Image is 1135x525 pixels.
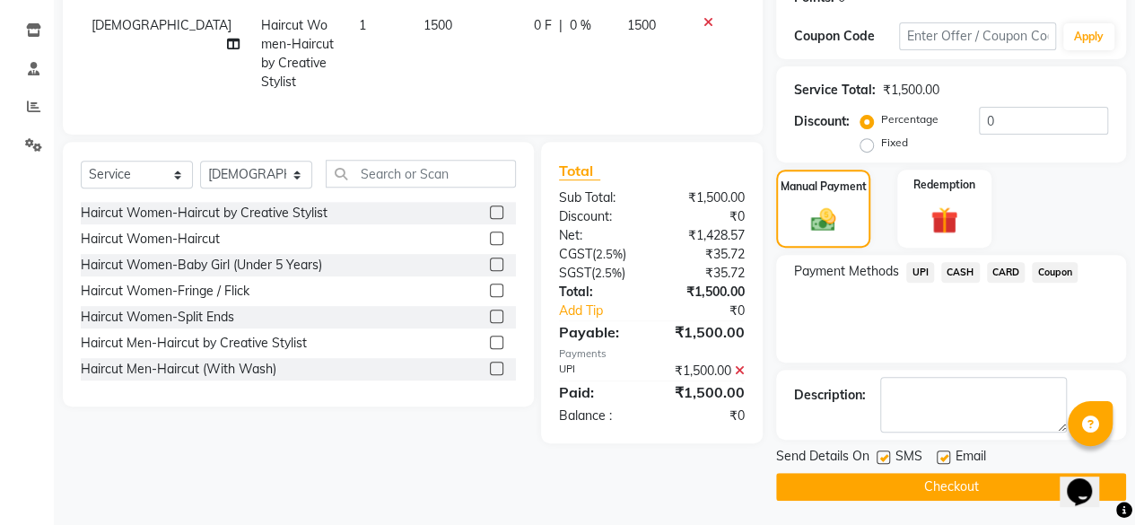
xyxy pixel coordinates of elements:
[669,302,758,320] div: ₹0
[559,246,592,262] span: CGST
[546,188,652,207] div: Sub Total:
[651,321,758,343] div: ₹1,500.00
[595,266,622,280] span: 2.5%
[423,17,452,33] span: 1500
[534,16,552,35] span: 0 F
[546,362,652,381] div: UPI
[559,162,600,180] span: Total
[956,447,986,469] span: Email
[546,283,652,302] div: Total:
[883,81,939,100] div: ₹1,500.00
[546,407,652,425] div: Balance :
[794,27,899,46] div: Coupon Code
[803,206,844,234] img: _cash.svg
[651,407,758,425] div: ₹0
[776,473,1126,501] button: Checkout
[895,447,922,469] span: SMS
[261,17,334,90] span: Haircut Women-Haircut by Creative Stylist
[546,245,652,264] div: ( )
[651,188,758,207] div: ₹1,500.00
[546,226,652,245] div: Net:
[794,262,899,281] span: Payment Methods
[651,226,758,245] div: ₹1,428.57
[1060,453,1117,507] iframe: chat widget
[326,160,516,188] input: Search or Scan
[81,204,327,223] div: Haircut Women-Haircut by Creative Stylist
[881,135,908,151] label: Fixed
[651,264,758,283] div: ₹35.72
[794,112,850,131] div: Discount:
[794,81,876,100] div: Service Total:
[781,179,867,195] label: Manual Payment
[81,360,276,379] div: Haircut Men-Haircut (With Wash)
[651,362,758,381] div: ₹1,500.00
[81,230,220,249] div: Haircut Women-Haircut
[559,346,745,362] div: Payments
[1063,23,1114,50] button: Apply
[1032,262,1078,283] span: Coupon
[899,22,1056,50] input: Enter Offer / Coupon Code
[81,334,307,353] div: Haircut Men-Haircut by Creative Stylist
[881,111,939,127] label: Percentage
[651,207,758,226] div: ₹0
[81,308,234,327] div: Haircut Women-Split Ends
[922,204,966,237] img: _gift.svg
[81,282,249,301] div: Haircut Women-Fringe / Flick
[651,245,758,264] div: ₹35.72
[92,17,231,33] span: [DEMOGRAPHIC_DATA]
[941,262,980,283] span: CASH
[906,262,934,283] span: UPI
[987,262,1026,283] span: CARD
[546,321,652,343] div: Payable:
[627,17,656,33] span: 1500
[570,16,591,35] span: 0 %
[546,381,652,403] div: Paid:
[651,283,758,302] div: ₹1,500.00
[559,16,563,35] span: |
[913,177,975,193] label: Redemption
[81,256,322,275] div: Haircut Women-Baby Girl (Under 5 Years)
[546,302,669,320] a: Add Tip
[359,17,366,33] span: 1
[546,264,652,283] div: ( )
[596,247,623,261] span: 2.5%
[546,207,652,226] div: Discount:
[776,447,869,469] span: Send Details On
[651,381,758,403] div: ₹1,500.00
[794,386,866,405] div: Description:
[559,265,591,281] span: SGST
